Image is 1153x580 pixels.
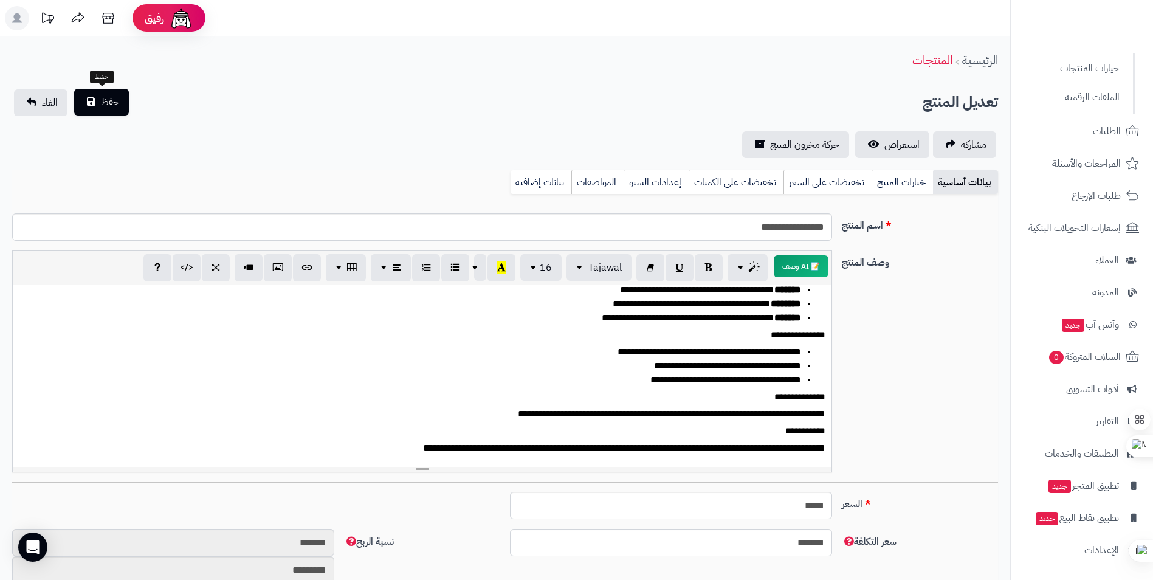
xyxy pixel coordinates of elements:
[933,170,998,195] a: بيانات أساسية
[145,11,164,26] span: رفيق
[511,170,571,195] a: بيانات إضافية
[1018,246,1146,275] a: العملاء
[1062,319,1084,332] span: جديد
[770,137,839,152] span: حركة مخزون المنتج
[1048,480,1071,493] span: جديد
[933,131,996,158] a: مشاركه
[1045,445,1119,462] span: التطبيقات والخدمات
[1018,310,1146,339] a: وآتس آبجديد
[624,170,689,195] a: إعدادات السيو
[837,492,1003,511] label: السعر
[1018,536,1146,565] a: الإعدادات
[588,260,622,275] span: Tajawal
[1034,509,1119,526] span: تطبيق نقاط البيع
[1092,284,1119,301] span: المدونة
[1018,117,1146,146] a: الطلبات
[1095,252,1119,269] span: العملاء
[1018,439,1146,468] a: التطبيقات والخدمات
[1093,123,1121,140] span: الطلبات
[742,131,849,158] a: حركة مخزون المنتج
[872,170,933,195] a: خيارات المنتج
[344,534,394,549] span: نسبة الربح
[1061,316,1119,333] span: وآتس آب
[1018,181,1146,210] a: طلبات الإرجاع
[14,89,67,116] a: الغاء
[783,170,872,195] a: تخفيضات على السعر
[540,260,552,275] span: 16
[961,137,986,152] span: مشاركه
[1018,471,1146,500] a: تطبيق المتجرجديد
[1066,381,1119,398] span: أدوات التسويق
[837,213,1003,233] label: اسم المنتج
[169,6,193,30] img: ai-face.png
[18,533,47,562] div: Open Intercom Messenger
[842,534,897,549] span: سعر التكلفة
[1049,351,1064,364] span: 0
[1018,149,1146,178] a: المراجعات والأسئلة
[74,89,129,116] button: حفظ
[774,255,828,277] button: 📝 AI وصف
[1018,85,1126,111] a: الملفات الرقمية
[689,170,783,195] a: تخفيضات على الكميات
[962,51,998,69] a: الرئيسية
[571,170,624,195] a: المواصفات
[1084,542,1119,559] span: الإعدادات
[90,71,114,84] div: حفظ
[1018,55,1126,81] a: خيارات المنتجات
[1018,375,1146,404] a: أدوات التسويق
[101,95,119,109] span: حفظ
[837,250,1003,270] label: وصف المنتج
[1048,348,1121,365] span: السلات المتروكة
[884,137,920,152] span: استعراض
[566,254,632,281] button: Tajawal
[520,254,562,281] button: 16
[1018,407,1146,436] a: التقارير
[42,95,58,110] span: الغاء
[1052,155,1121,172] span: المراجعات والأسئلة
[912,51,952,69] a: المنتجات
[1018,342,1146,371] a: السلات المتروكة0
[923,90,998,115] h2: تعديل المنتج
[32,6,63,33] a: تحديثات المنصة
[1047,477,1119,494] span: تطبيق المتجر
[855,131,929,158] a: استعراض
[1028,219,1121,236] span: إشعارات التحويلات البنكية
[1072,187,1121,204] span: طلبات الإرجاع
[1096,413,1119,430] span: التقارير
[1018,503,1146,533] a: تطبيق نقاط البيعجديد
[1036,512,1058,525] span: جديد
[1018,213,1146,243] a: إشعارات التحويلات البنكية
[1018,278,1146,307] a: المدونة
